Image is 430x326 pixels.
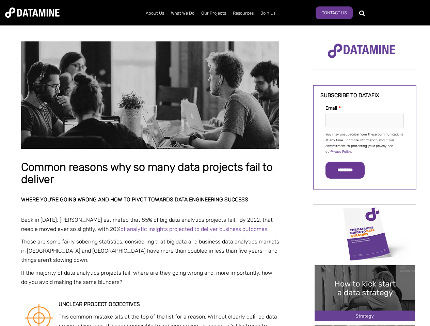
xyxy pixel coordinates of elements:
a: Resources [229,4,257,22]
a: What We Do [168,4,198,22]
img: 20241212 How to kick start a data strategy-2 [315,265,415,321]
a: Our Projects [198,4,229,22]
strong: Unclear project objectives [59,301,140,307]
img: Datamine Logo No Strapline - Purple [323,39,400,63]
a: About Us [142,4,168,22]
a: Contact Us [316,6,353,19]
h2: Where you’re going wrong and how to pivot towards data engineering success [21,197,279,203]
img: Common reasons why so many data projects fail to deliver [21,41,279,149]
h1: Common reasons why so many data projects fail to deliver [21,161,279,185]
img: Datamine [5,7,60,18]
p: If the majority of data analytics projects fail, where are they going wrong and, more importantly... [21,268,279,287]
h3: Subscribe to datafix [320,92,409,98]
a: of analytic insights projected to deliver business outcomes. [121,226,269,232]
a: Join Us [257,4,279,22]
p: You may unsubscribe from these communications at any time. For more information about our commitm... [325,132,404,155]
p: Back in [DATE], [PERSON_NAME] estimated that 85% of big data analytics projects fail. By 2022, th... [21,215,279,234]
p: Those are some fairly sobering statistics, considering that big data and business data analytics ... [21,237,279,265]
a: Privacy Policy [331,150,351,154]
span: Email [325,105,337,111]
img: Data Strategy Cover thumbnail [315,205,415,261]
